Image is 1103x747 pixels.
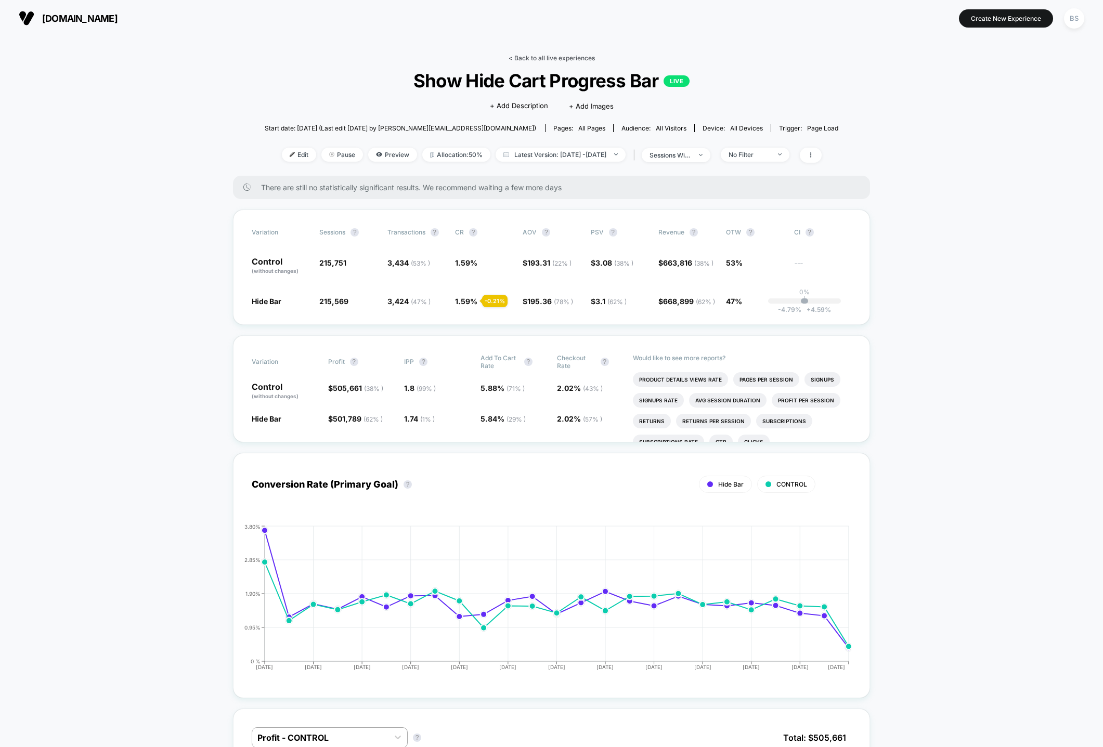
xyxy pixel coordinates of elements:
[481,354,519,370] span: Add To Cart Rate
[650,151,691,159] div: sessions with impression
[746,228,755,237] button: ?
[404,358,414,365] span: IPP
[807,124,838,132] span: Page Load
[676,414,751,428] li: Returns Per Session
[16,10,121,27] button: [DOMAIN_NAME]
[455,258,477,267] span: 1.59 %
[699,154,703,156] img: end
[430,152,434,158] img: rebalance
[597,664,614,670] tspan: [DATE]
[328,384,383,392] span: $
[364,385,383,392] span: ( 38 % )
[245,590,261,596] tspan: 1.90%
[420,415,435,423] span: ( 1 % )
[633,354,851,362] p: Would like to see more reports?
[591,297,627,306] span: $
[290,152,295,157] img: edit
[364,415,383,423] span: ( 62 % )
[481,384,525,392] span: 5.88 %
[19,10,34,26] img: Visually logo
[354,664,371,670] tspan: [DATE]
[696,298,715,306] span: ( 62 % )
[527,297,573,306] span: 195.36
[319,228,345,236] span: Sessions
[524,358,533,366] button: ?
[244,624,261,630] tspan: 0.95%
[411,259,430,267] span: ( 53 % )
[319,258,346,267] span: 215,751
[791,664,809,670] tspan: [DATE]
[1061,8,1087,29] button: BS
[633,372,728,387] li: Product Details Views Rate
[709,435,733,449] li: Ctr
[507,415,526,423] span: ( 29 % )
[333,384,383,392] span: 505,661
[252,228,309,237] span: Variation
[694,124,771,132] span: Device:
[455,228,464,236] span: CR
[799,288,810,296] p: 0%
[557,354,595,370] span: Checkout Rate
[779,124,838,132] div: Trigger:
[553,124,605,132] div: Pages:
[252,354,309,370] span: Variation
[595,297,627,306] span: 3.1
[527,258,572,267] span: 193.31
[663,258,713,267] span: 663,816
[411,298,431,306] span: ( 47 % )
[404,384,436,392] span: 1.8
[658,228,684,236] span: Revenue
[252,297,281,306] span: Hide Bar
[730,124,763,132] span: all devices
[265,124,536,132] span: Start date: [DATE] (Last edit [DATE] by [PERSON_NAME][EMAIL_ADDRESS][DOMAIN_NAME])
[368,148,417,162] span: Preview
[244,523,261,529] tspan: 3.80%
[601,358,609,366] button: ?
[804,372,840,387] li: Signups
[658,258,713,267] span: $
[496,148,626,162] span: Latest Version: [DATE] - [DATE]
[726,228,783,237] span: OTW
[694,664,711,670] tspan: [DATE]
[801,306,831,313] span: 4.59 %
[569,102,614,110] span: + Add Images
[282,148,316,162] span: Edit
[417,385,436,392] span: ( 99 % )
[523,228,537,236] span: AOV
[548,664,565,670] tspan: [DATE]
[256,664,274,670] tspan: [DATE]
[252,414,281,423] span: Hide Bar
[645,664,663,670] tspan: [DATE]
[794,260,851,275] span: ---
[241,523,841,679] div: CONVERSION_RATE
[557,384,603,392] span: 2.02 %
[251,658,261,664] tspan: 0 %
[261,183,849,192] span: There are still no statistically significant results. We recommend waiting a few more days
[351,228,359,237] button: ?
[554,298,573,306] span: ( 78 % )
[633,414,671,428] li: Returns
[42,13,118,24] span: [DOMAIN_NAME]
[794,228,851,237] span: CI
[656,124,686,132] span: All Visitors
[658,297,715,306] span: $
[422,148,490,162] span: Allocation: 50%
[726,258,743,267] span: 53%
[607,298,627,306] span: ( 62 % )
[333,414,383,423] span: 501,789
[387,258,430,267] span: 3,434
[694,259,713,267] span: ( 38 % )
[321,148,363,162] span: Pause
[305,664,322,670] tspan: [DATE]
[595,258,633,267] span: 3.08
[631,148,642,163] span: |
[252,393,299,399] span: (without changes)
[718,480,744,488] span: Hide Bar
[621,124,686,132] div: Audience:
[663,297,715,306] span: 668,899
[329,152,334,157] img: end
[743,664,760,670] tspan: [DATE]
[404,414,435,423] span: 1.74
[664,75,690,87] p: LIVE
[690,228,698,237] button: ?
